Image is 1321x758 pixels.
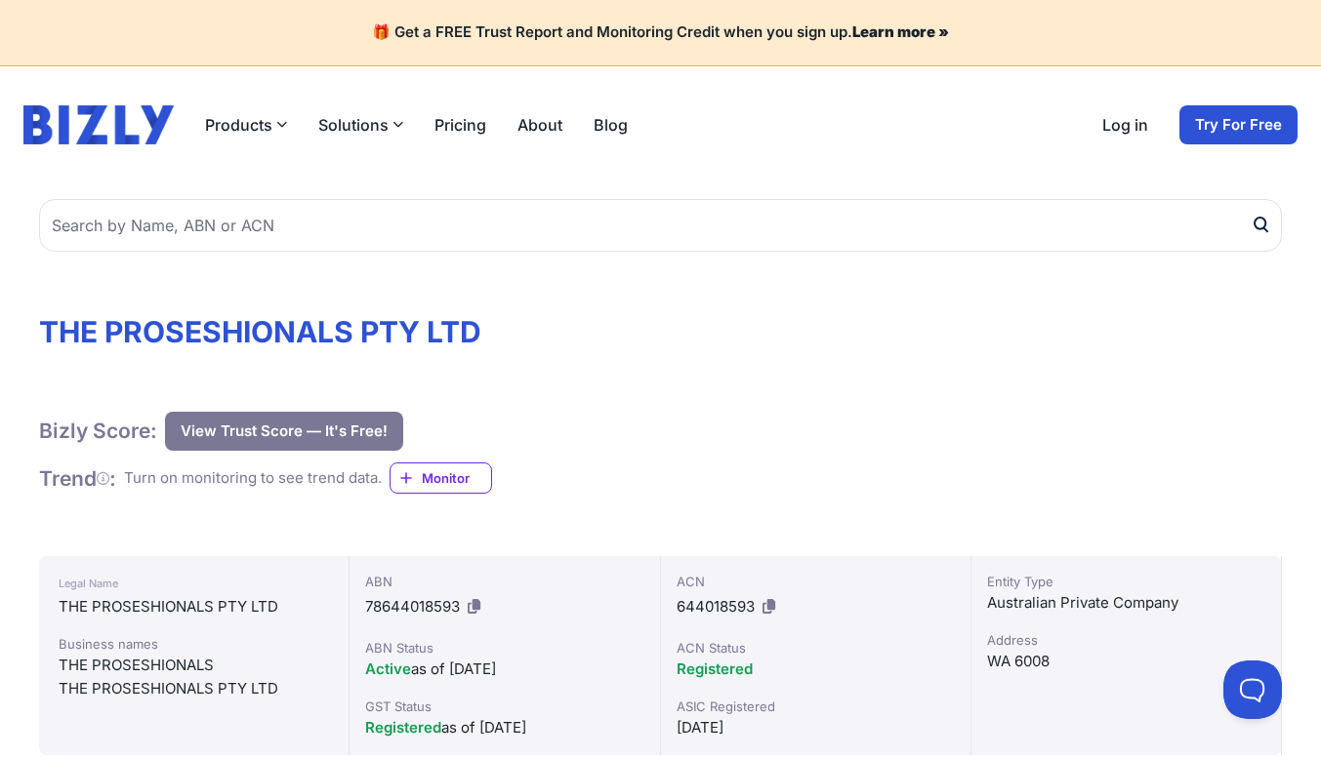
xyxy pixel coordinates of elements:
[1179,105,1298,144] a: Try For Free
[39,199,1282,252] input: Search by Name, ABN or ACN
[124,467,382,490] div: Turn on monitoring to see trend data.
[59,677,329,700] div: THE PROSESHIONALS PTY LTD
[39,314,1282,349] h1: THE PROSESHIONALS PTY LTD
[365,659,411,678] span: Active
[422,468,491,488] span: Monitor
[59,634,329,654] div: Business names
[59,595,329,618] div: THE PROSESHIONALS PTY LTD
[59,654,329,677] div: THE PROSESHIONALS
[677,597,755,616] span: 644018593
[677,697,955,716] div: ASIC Registered
[517,113,562,137] a: About
[365,716,643,739] div: as of [DATE]
[390,462,492,494] a: Monitor
[987,630,1265,650] div: Address
[365,572,643,591] div: ABN
[365,638,643,658] div: ABN Status
[59,572,329,595] div: Legal Name
[677,659,753,678] span: Registered
[677,716,955,739] div: [DATE]
[23,23,1298,42] h4: 🎁 Get a FREE Trust Report and Monitoring Credit when you sign up.
[39,418,157,444] h1: Bizly Score:
[365,658,643,681] div: as of [DATE]
[1102,113,1148,137] a: Log in
[987,572,1265,591] div: Entity Type
[594,113,628,137] a: Blog
[987,591,1265,615] div: Australian Private Company
[1223,660,1282,719] iframe: Toggle Customer Support
[365,697,643,716] div: GST Status
[677,572,955,591] div: ACN
[205,113,287,137] button: Products
[987,650,1265,673] div: WA 6008
[852,22,949,41] a: Learn more »
[365,597,460,616] span: 78644018593
[434,113,486,137] a: Pricing
[365,718,441,737] span: Registered
[39,465,116,492] h1: Trend :
[318,113,403,137] button: Solutions
[677,638,955,658] div: ACN Status
[165,412,403,451] button: View Trust Score — It's Free!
